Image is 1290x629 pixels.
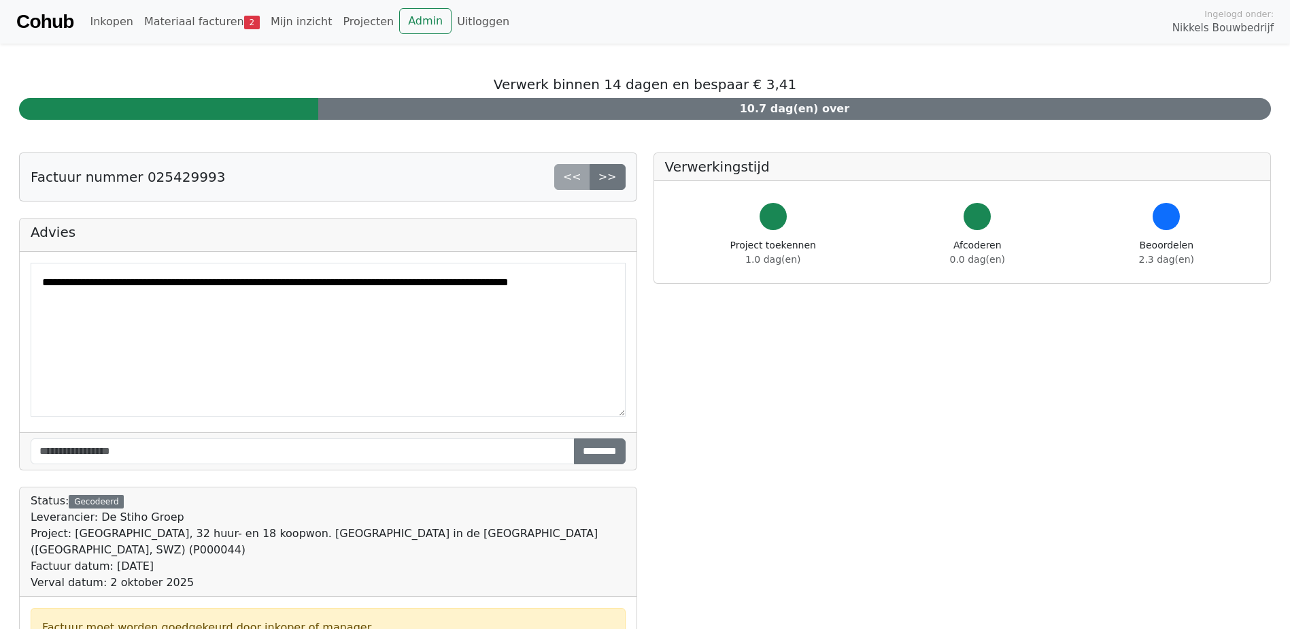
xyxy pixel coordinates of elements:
a: Mijn inzicht [265,8,338,35]
div: Project toekennen [730,238,816,267]
div: Factuur datum: [DATE] [31,558,626,575]
div: Leverancier: De Stiho Groep [31,509,626,526]
a: Uitloggen [452,8,515,35]
h5: Factuur nummer 025429993 [31,169,225,185]
div: Gecodeerd [69,495,124,509]
a: Materiaal facturen2 [139,8,265,35]
span: Ingelogd onder: [1204,7,1274,20]
h5: Advies [31,224,626,240]
a: Projecten [337,8,399,35]
a: Admin [399,8,452,34]
span: 1.0 dag(en) [745,254,800,265]
span: Nikkels Bouwbedrijf [1172,20,1274,36]
span: 2.3 dag(en) [1139,254,1194,265]
div: Verval datum: 2 oktober 2025 [31,575,626,591]
span: 2 [244,16,260,29]
span: 0.0 dag(en) [950,254,1005,265]
a: >> [590,164,626,190]
a: Inkopen [84,8,138,35]
div: Status: [31,493,626,591]
div: Afcoderen [950,238,1005,267]
div: 10.7 dag(en) over [318,98,1271,120]
div: Beoordelen [1139,238,1194,267]
h5: Verwerk binnen 14 dagen en bespaar € 3,41 [19,76,1271,93]
a: Cohub [16,5,73,38]
h5: Verwerkingstijd [665,159,1260,175]
div: Project: [GEOGRAPHIC_DATA], 32 huur- en 18 koopwon. [GEOGRAPHIC_DATA] in de [GEOGRAPHIC_DATA] ([G... [31,526,626,558]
